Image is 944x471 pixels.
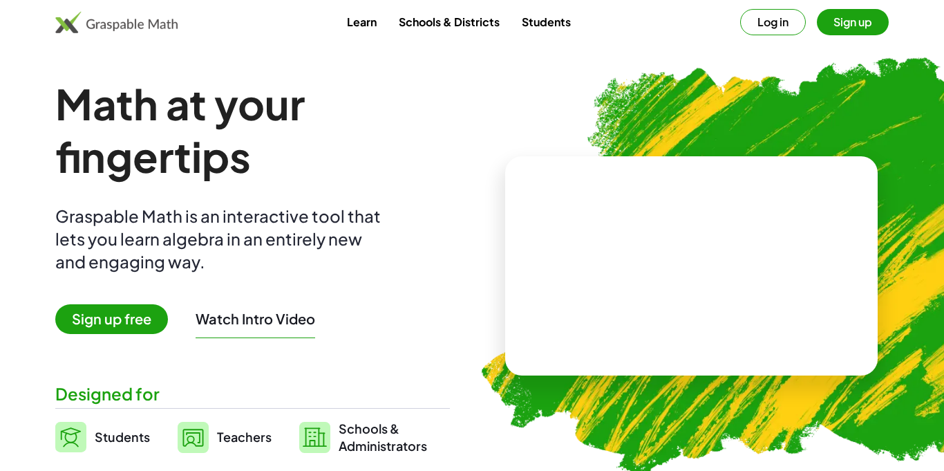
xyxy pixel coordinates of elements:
[817,9,889,35] button: Sign up
[55,304,168,334] span: Sign up free
[55,382,450,405] div: Designed for
[217,429,272,445] span: Teachers
[511,9,582,35] a: Students
[299,422,330,453] img: svg%3e
[588,214,795,318] video: What is this? This is dynamic math notation. Dynamic math notation plays a central role in how Gr...
[339,420,427,454] span: Schools & Administrators
[178,422,209,453] img: svg%3e
[55,422,86,452] img: svg%3e
[196,310,315,328] button: Watch Intro Video
[55,205,387,273] div: Graspable Math is an interactive tool that lets you learn algebra in an entirely new and engaging...
[740,9,806,35] button: Log in
[95,429,150,445] span: Students
[55,77,450,183] h1: Math at your fingertips
[299,420,427,454] a: Schools &Administrators
[388,9,511,35] a: Schools & Districts
[336,9,388,35] a: Learn
[178,420,272,454] a: Teachers
[55,420,150,454] a: Students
